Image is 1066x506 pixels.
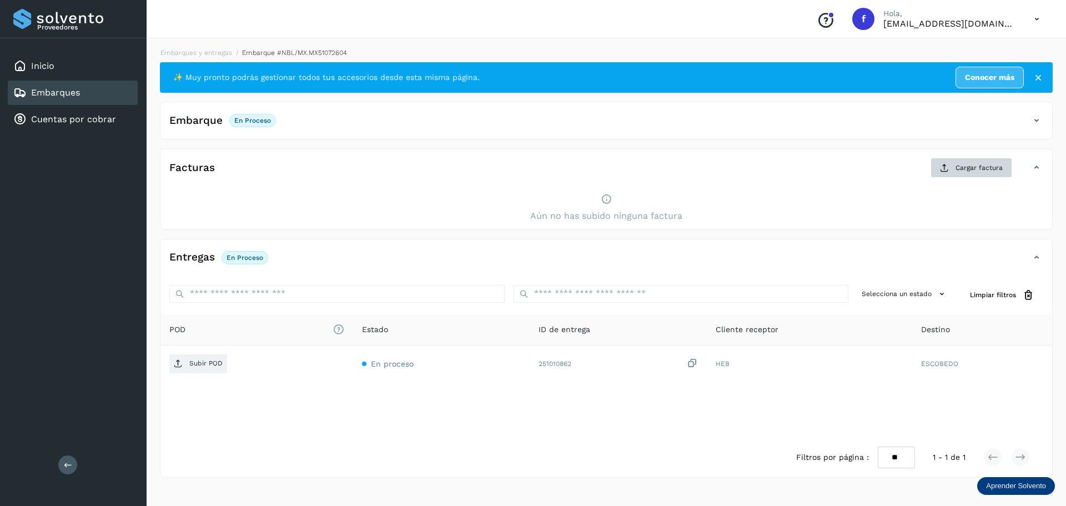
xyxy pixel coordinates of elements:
h4: Entregas [169,251,215,264]
div: EntregasEn proceso [160,248,1052,276]
a: Conocer más [956,67,1024,88]
div: Embarques [8,81,138,105]
div: 251010862 [539,358,698,369]
p: Hola, [883,9,1017,18]
span: 1 - 1 de 1 [933,452,966,463]
div: Cuentas por cobrar [8,107,138,132]
nav: breadcrumb [160,48,1053,58]
span: Aún no has subido ninguna factura [530,209,682,223]
button: Subir POD [169,354,227,373]
span: POD [169,324,344,335]
td: HEB [707,345,912,382]
span: Estado [362,324,388,335]
span: ID de entrega [539,324,590,335]
span: En proceso [371,359,414,368]
div: FacturasCargar factura [160,158,1052,187]
a: Cuentas por cobrar [31,114,116,124]
div: Inicio [8,54,138,78]
h4: Facturas [169,162,215,174]
span: Cargar factura [956,163,1003,173]
p: En proceso [234,117,271,124]
div: Aprender Solvento [977,477,1055,495]
p: Proveedores [37,23,133,31]
span: Destino [921,324,950,335]
button: Cargar factura [931,158,1012,178]
p: Aprender Solvento [986,482,1046,490]
span: ✨ Muy pronto podrás gestionar todos tus accesorios desde esta misma página. [173,72,480,83]
h4: Embarque [169,114,223,127]
span: Cliente receptor [716,324,778,335]
span: Filtros por página : [796,452,869,463]
button: Selecciona un estado [857,285,952,303]
span: Embarque #NBL/MX.MX51072604 [242,49,347,57]
button: Limpiar filtros [961,285,1043,305]
div: EmbarqueEn proceso [160,111,1052,139]
a: Embarques [31,87,80,98]
td: ESCOBEDO [912,345,1052,382]
a: Embarques y entregas [160,49,232,57]
p: Subir POD [189,359,223,367]
p: En proceso [227,254,263,262]
span: Limpiar filtros [970,290,1016,300]
a: Inicio [31,61,54,71]
p: facturacion@salgofreight.com [883,18,1017,29]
